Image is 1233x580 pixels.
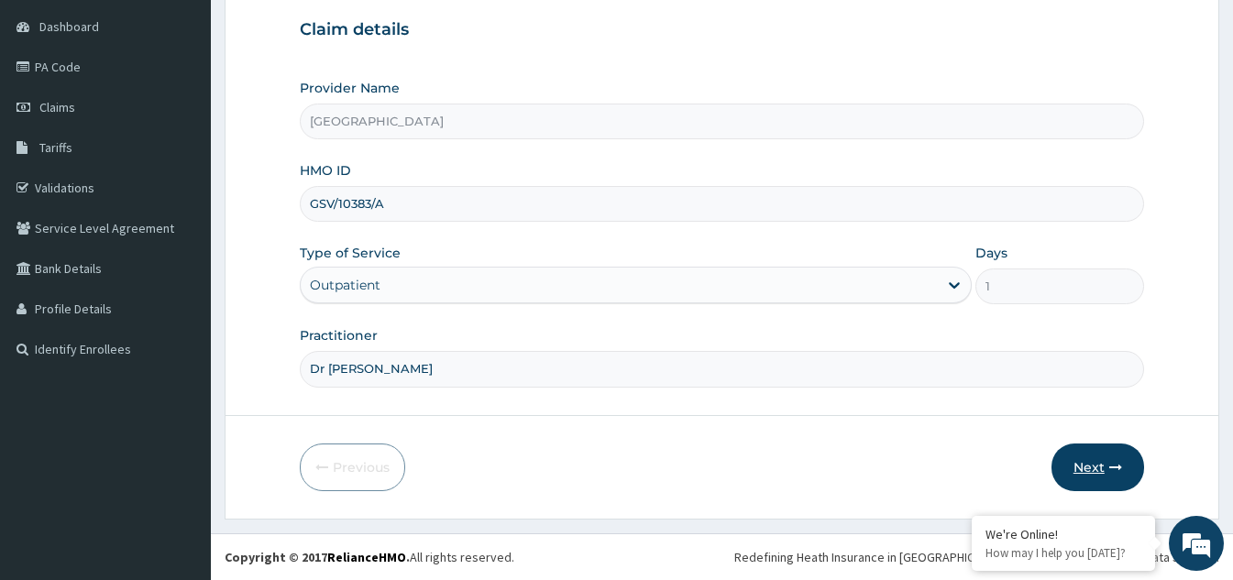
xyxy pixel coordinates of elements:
[211,533,1233,580] footer: All rights reserved.
[39,99,75,115] span: Claims
[106,173,253,358] span: We're online!
[327,549,406,565] a: RelianceHMO
[39,18,99,35] span: Dashboard
[300,443,405,491] button: Previous
[225,549,410,565] strong: Copyright © 2017 .
[95,103,308,126] div: Chat with us now
[300,79,400,97] label: Provider Name
[310,276,380,294] div: Outpatient
[300,326,378,345] label: Practitioner
[300,351,1144,387] input: Enter Name
[985,545,1141,561] p: How may I help you today?
[300,186,1144,222] input: Enter HMO ID
[300,244,401,262] label: Type of Service
[34,92,74,137] img: d_794563401_company_1708531726252_794563401
[301,9,345,53] div: Minimize live chat window
[39,139,72,156] span: Tariffs
[1051,443,1144,491] button: Next
[985,526,1141,542] div: We're Online!
[300,20,1144,40] h3: Claim details
[9,386,349,450] textarea: Type your message and hit 'Enter'
[975,244,1007,262] label: Days
[300,161,351,180] label: HMO ID
[734,548,1219,566] div: Redefining Heath Insurance in [GEOGRAPHIC_DATA] using Telemedicine and Data Science!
